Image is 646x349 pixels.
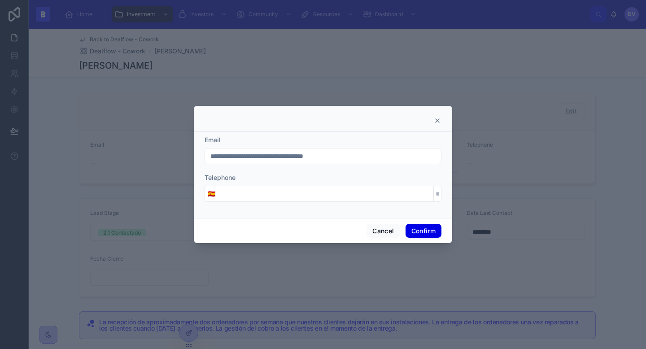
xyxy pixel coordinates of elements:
span: Telephone [205,174,236,181]
span: Email [205,136,221,144]
button: Cancel [367,224,400,238]
span: 🇪🇸 [208,189,215,198]
button: Select Button [205,186,218,202]
button: Confirm [406,224,441,238]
